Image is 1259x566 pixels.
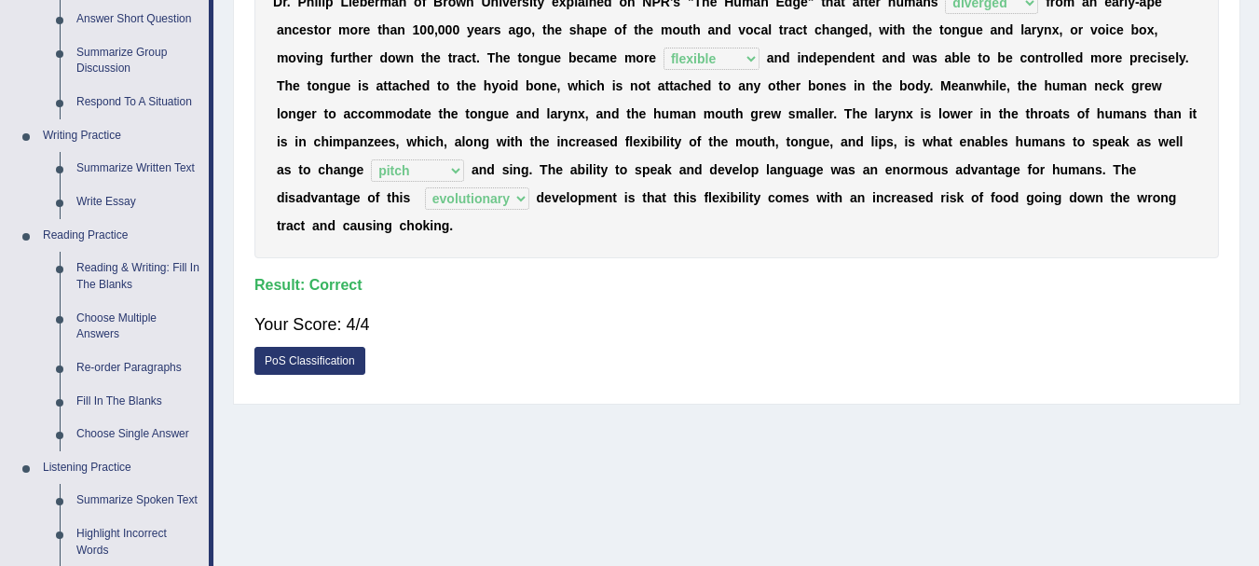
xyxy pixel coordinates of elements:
[1006,22,1014,37] b: d
[782,50,790,65] b: d
[68,186,209,219] a: Write Essay
[960,22,968,37] b: g
[448,50,453,65] b: t
[1070,22,1078,37] b: o
[363,22,371,37] b: e
[1131,22,1140,37] b: b
[646,22,653,37] b: e
[661,22,672,37] b: m
[803,22,808,37] b: t
[644,50,649,65] b: r
[829,22,837,37] b: a
[467,22,474,37] b: y
[331,50,335,65] b: f
[951,50,960,65] b: b
[1064,50,1068,65] b: l
[623,22,627,37] b: f
[960,50,964,65] b: l
[1036,22,1044,37] b: y
[715,22,723,37] b: n
[338,22,349,37] b: m
[634,22,638,37] b: t
[277,50,288,65] b: m
[308,50,316,65] b: n
[335,50,343,65] b: u
[1035,50,1044,65] b: n
[379,50,388,65] b: d
[930,50,937,65] b: s
[531,22,535,37] b: ,
[1020,50,1027,65] b: c
[34,451,209,485] a: Listening Practice
[692,22,701,37] b: h
[445,22,453,37] b: 0
[277,22,284,37] b: a
[845,22,854,37] b: g
[318,22,326,37] b: o
[997,22,1006,37] b: n
[299,22,307,37] b: e
[68,86,209,119] a: Respond To A Situation
[1024,22,1032,37] b: a
[797,50,801,65] b: i
[1090,22,1098,37] b: v
[68,385,209,419] a: Fill In The Blanks
[860,22,869,37] b: d
[488,22,493,37] b: r
[1139,22,1147,37] b: o
[577,22,585,37] b: h
[476,50,480,65] b: .
[405,50,414,65] b: n
[1075,50,1084,65] b: d
[967,22,976,37] b: u
[767,50,774,65] b: a
[452,22,459,37] b: 0
[816,50,824,65] b: e
[853,22,860,37] b: e
[352,50,361,65] b: h
[855,50,863,65] b: e
[508,22,515,37] b: a
[809,50,817,65] b: d
[1154,22,1157,37] b: ,
[609,50,617,65] b: e
[542,22,547,37] b: t
[554,22,562,37] b: e
[624,50,636,65] b: m
[1027,50,1035,65] b: o
[1044,22,1052,37] b: n
[897,50,906,65] b: d
[1061,50,1064,65] b: l
[754,22,761,37] b: c
[672,22,680,37] b: o
[396,50,406,65] b: w
[34,219,209,253] a: Reading Practice
[923,50,930,65] b: a
[760,22,768,37] b: a
[1032,22,1036,37] b: r
[917,22,925,37] b: h
[576,50,583,65] b: e
[638,22,647,37] b: h
[474,22,482,37] b: e
[584,22,592,37] b: a
[546,50,554,65] b: u
[883,50,890,65] b: a
[723,22,732,37] b: d
[832,50,840,65] b: e
[951,22,960,37] b: n
[814,22,822,37] b: c
[292,22,299,37] b: c
[591,50,598,65] b: a
[997,50,1006,65] b: b
[1006,50,1013,65] b: e
[944,22,952,37] b: o
[284,22,293,37] b: n
[893,22,897,37] b: t
[68,484,209,518] a: Summarize Spoken Text
[889,50,897,65] b: n
[524,22,532,37] b: o
[1109,22,1116,37] b: c
[939,22,944,37] b: t
[530,50,539,65] b: n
